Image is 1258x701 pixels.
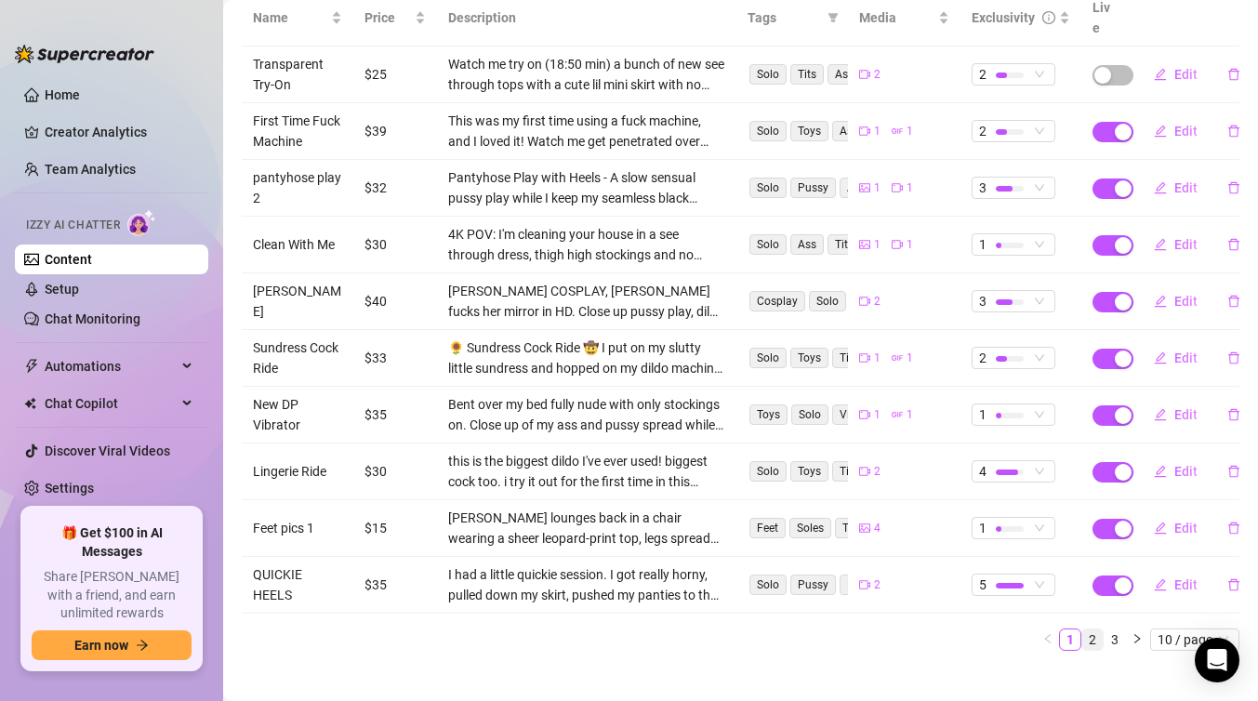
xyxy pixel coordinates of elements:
[749,461,787,482] span: Solo
[24,359,39,374] span: thunderbolt
[979,461,987,482] span: 4
[832,404,888,425] span: Vibrator
[448,451,725,492] div: this is the biggest dildo I've ever used! biggest cock too. i try it out for the first time in th...
[448,167,725,208] div: Pantyhose Play with Heels - A slow sensual pussy play while I keep my seamless black panty hose a...
[15,45,154,63] img: logo-BBDzfeDw.svg
[1227,408,1240,421] span: delete
[907,179,913,197] span: 1
[32,630,192,660] button: Earn nowarrow-right
[874,576,881,594] span: 2
[32,524,192,561] span: 🎁 Get $100 in AI Messages
[32,568,192,623] span: Share [PERSON_NAME] with a friend, and earn unlimited rewards
[24,397,36,410] img: Chat Copilot
[1104,628,1126,651] li: 3
[1139,116,1212,146] button: Edit
[353,217,437,273] td: $30
[1212,116,1255,146] button: delete
[907,406,913,424] span: 1
[972,7,1035,28] div: Exclusivity
[749,178,787,198] span: Solo
[1227,578,1240,591] span: delete
[874,123,881,140] span: 1
[1042,633,1053,644] span: left
[1174,464,1198,479] span: Edit
[1139,230,1212,259] button: Edit
[1154,125,1167,138] span: edit
[1227,522,1240,535] span: delete
[1154,351,1167,364] span: edit
[1158,629,1232,650] span: 10 / page
[1212,570,1255,600] button: delete
[1154,68,1167,81] span: edit
[1154,408,1167,421] span: edit
[1212,60,1255,89] button: delete
[749,121,787,141] span: Solo
[253,7,327,28] span: Name
[1154,238,1167,251] span: edit
[1227,68,1240,81] span: delete
[1227,465,1240,478] span: delete
[1227,351,1240,364] span: delete
[1060,629,1080,650] a: 1
[979,518,987,538] span: 1
[892,352,903,364] span: gif
[1059,628,1081,651] li: 1
[353,500,437,557] td: $15
[790,461,828,482] span: Toys
[1174,294,1198,309] span: Edit
[1139,570,1212,600] button: Edit
[1212,456,1255,486] button: delete
[1212,286,1255,316] button: delete
[448,337,725,378] div: 🌻 Sundress Cock Ride 🤠 I put on my slutty little sundress and hopped on my dildo machine. I start...
[1105,629,1125,650] a: 3
[749,291,805,311] span: Cosplay
[1037,628,1059,651] button: left
[749,575,787,595] span: Solo
[1195,638,1239,682] div: Open Intercom Messenger
[1174,180,1198,195] span: Edit
[45,311,140,326] a: Chat Monitoring
[1081,628,1104,651] li: 2
[874,66,881,84] span: 2
[1212,343,1255,373] button: delete
[859,296,870,307] span: video-camera
[832,461,866,482] span: Tits
[45,252,92,267] a: Content
[874,236,881,254] span: 1
[874,293,881,311] span: 2
[979,348,987,368] span: 2
[1082,629,1103,650] a: 2
[1139,173,1212,203] button: Edit
[874,179,881,197] span: 1
[45,117,193,147] a: Creator Analytics
[892,409,903,420] span: gif
[892,239,903,250] span: video-camera
[907,236,913,254] span: 1
[791,404,828,425] span: Solo
[790,234,824,255] span: Ass
[1174,577,1198,592] span: Edit
[242,500,353,557] td: Feet pics 1
[790,575,836,595] span: Pussy
[874,406,881,424] span: 1
[353,557,437,614] td: $35
[859,182,870,193] span: picture
[448,281,725,322] div: [PERSON_NAME] COSPLAY, [PERSON_NAME] fucks her mirror in HD. Close up pussy play, dildo fucking, ...
[828,234,861,255] span: Tits
[859,239,870,250] span: picture
[859,522,870,534] span: picture
[979,234,987,255] span: 1
[828,12,839,23] span: filter
[74,638,128,653] span: Earn now
[1212,400,1255,430] button: delete
[353,443,437,500] td: $30
[907,350,913,367] span: 1
[353,387,437,443] td: $35
[809,291,846,311] span: Solo
[45,389,177,418] span: Chat Copilot
[832,348,866,368] span: Tits
[748,7,820,28] span: Tags
[1139,400,1212,430] button: Edit
[448,224,725,265] div: 4K POV: I'm cleaning your house in a see through dress, thigh high stockings and no panties. Get ...
[749,518,786,538] span: Feet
